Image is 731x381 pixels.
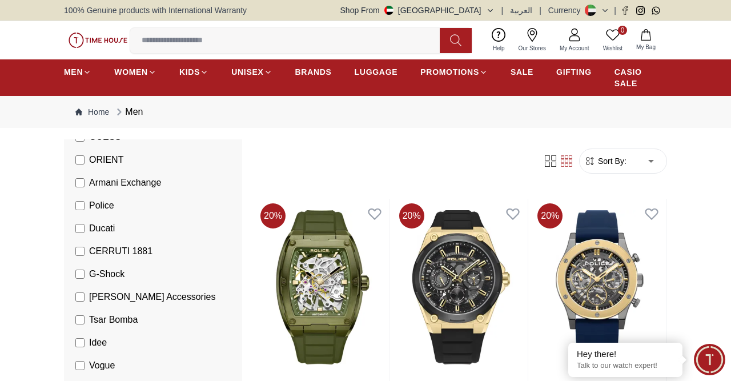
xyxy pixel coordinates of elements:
input: G-Shock [75,270,85,279]
span: 20 % [399,203,424,228]
p: Talk to our watch expert! [577,361,674,371]
a: 0Wishlist [596,26,629,55]
span: | [539,5,541,16]
button: العربية [510,5,532,16]
input: Armani Exchange [75,178,85,187]
a: Whatsapp [652,6,660,15]
a: Instagram [636,6,645,15]
a: SALE [511,62,533,82]
span: LUGGAGE [355,66,398,78]
button: Shop From[GEOGRAPHIC_DATA] [340,5,495,16]
div: Currency [548,5,585,16]
a: PROMOTIONS [420,62,488,82]
span: WOMEN [114,66,148,78]
span: | [614,5,616,16]
span: Ducati [89,222,115,235]
a: CASIO SALE [614,62,667,94]
a: WOMEN [114,62,156,82]
span: Vogue [89,359,115,372]
a: Help [486,26,512,55]
img: ... [69,33,127,47]
input: Idee [75,338,85,347]
div: Men [114,105,143,119]
input: CERRUTI 1881 [75,247,85,256]
a: Our Stores [512,26,553,55]
nav: Breadcrumb [64,96,667,128]
a: KIDS [179,62,208,82]
span: Sort By: [596,155,626,167]
span: BRANDS [295,66,332,78]
span: 20 % [537,203,563,228]
span: UNISEX [231,66,263,78]
div: Chat Widget [694,344,725,375]
span: CASIO SALE [614,66,667,89]
input: Police [75,201,85,210]
span: PROMOTIONS [420,66,479,78]
span: My Account [555,44,594,53]
input: Tsar Bomba [75,315,85,324]
span: Help [488,44,509,53]
span: Tsar Bomba [89,313,138,327]
a: Facebook [621,6,629,15]
span: SALE [511,66,533,78]
span: 20 % [260,203,286,228]
span: My Bag [632,43,660,51]
span: 100% Genuine products with International Warranty [64,5,247,16]
img: POLICE Men's Chronograph Silver Dial Watch - PEWJQ0006406 [533,199,666,376]
div: Hey there! [577,348,674,360]
img: POLICE Men's Automatic Silver Dial Watch - PEWJR0005906 [256,199,389,376]
span: 0 [618,26,627,35]
span: Armani Exchange [89,176,161,190]
span: KIDS [179,66,200,78]
input: ORIENT [75,155,85,165]
input: Vogue [75,361,85,370]
span: Idee [89,336,107,350]
input: [PERSON_NAME] Accessories [75,292,85,302]
img: POLICE Men's Multi Function Black Dial Watch - PEWJQ2203241 [395,199,528,376]
a: LUGGAGE [355,62,398,82]
input: Ducati [75,224,85,233]
img: United Arab Emirates [384,6,393,15]
span: Police [89,199,114,212]
span: Wishlist [599,44,627,53]
a: GIFTING [556,62,592,82]
a: BRANDS [295,62,332,82]
span: | [501,5,504,16]
a: Home [75,106,109,118]
span: CERRUTI 1881 [89,244,152,258]
button: My Bag [629,27,662,54]
span: [PERSON_NAME] Accessories [89,290,215,304]
span: Our Stores [514,44,551,53]
span: G-Shock [89,267,124,281]
a: MEN [64,62,91,82]
button: Sort By: [584,155,626,167]
span: ORIENT [89,153,123,167]
span: GIFTING [556,66,592,78]
span: MEN [64,66,83,78]
a: UNISEX [231,62,272,82]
